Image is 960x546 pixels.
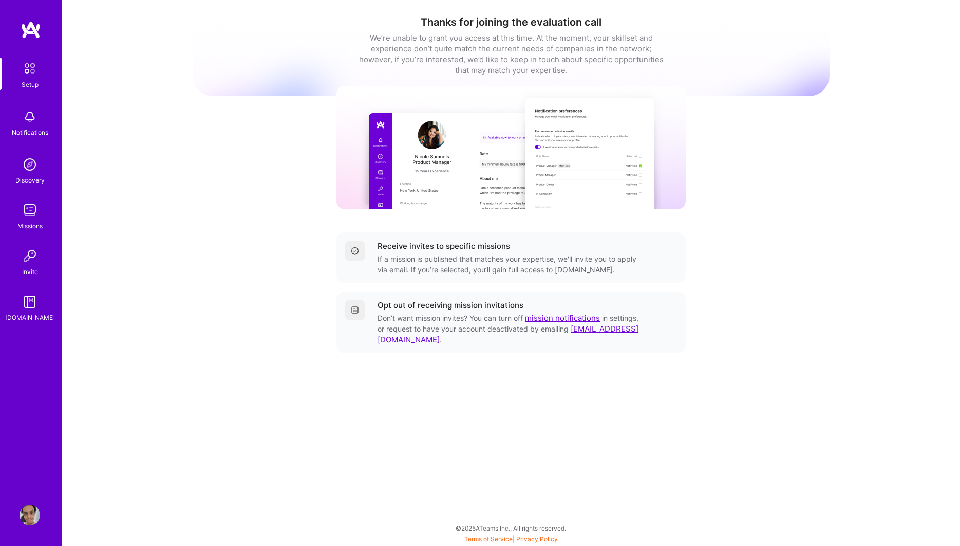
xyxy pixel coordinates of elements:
a: mission notifications [525,313,600,323]
img: Getting started [351,306,359,314]
img: Completed [351,247,359,255]
a: User Avatar [17,505,43,525]
img: curated missions [336,86,686,209]
div: Missions [17,221,43,231]
img: teamwork [20,200,40,221]
div: © 2025 ATeams Inc., All rights reserved. [62,515,960,541]
a: Privacy Policy [516,535,558,543]
img: logo [21,21,41,39]
img: Invite [20,246,40,266]
div: Setup [22,79,39,90]
img: bell [20,106,40,127]
img: guide book [20,292,40,312]
div: Notifications [12,127,48,138]
div: We’re unable to grant you access at this time. At the moment, your skillset and experience don’t ... [357,32,665,76]
div: If a mission is published that matches your expertise, we'll invite you to apply via email. If yo... [378,253,641,275]
img: User Avatar [20,505,40,525]
span: | [464,535,558,543]
h1: Thanks for joining the evaluation call [193,16,830,28]
div: Invite [22,266,38,277]
div: Opt out of receiving mission invitations [378,300,523,311]
img: discovery [20,154,40,175]
div: Discovery [15,175,45,186]
div: Don’t want mission invites? You can turn off in settings, or request to have your account deactiv... [378,313,641,345]
a: Terms of Service [464,535,513,543]
img: setup [19,58,41,79]
div: Receive invites to specific missions [378,241,510,251]
div: [DOMAIN_NAME] [5,312,55,323]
